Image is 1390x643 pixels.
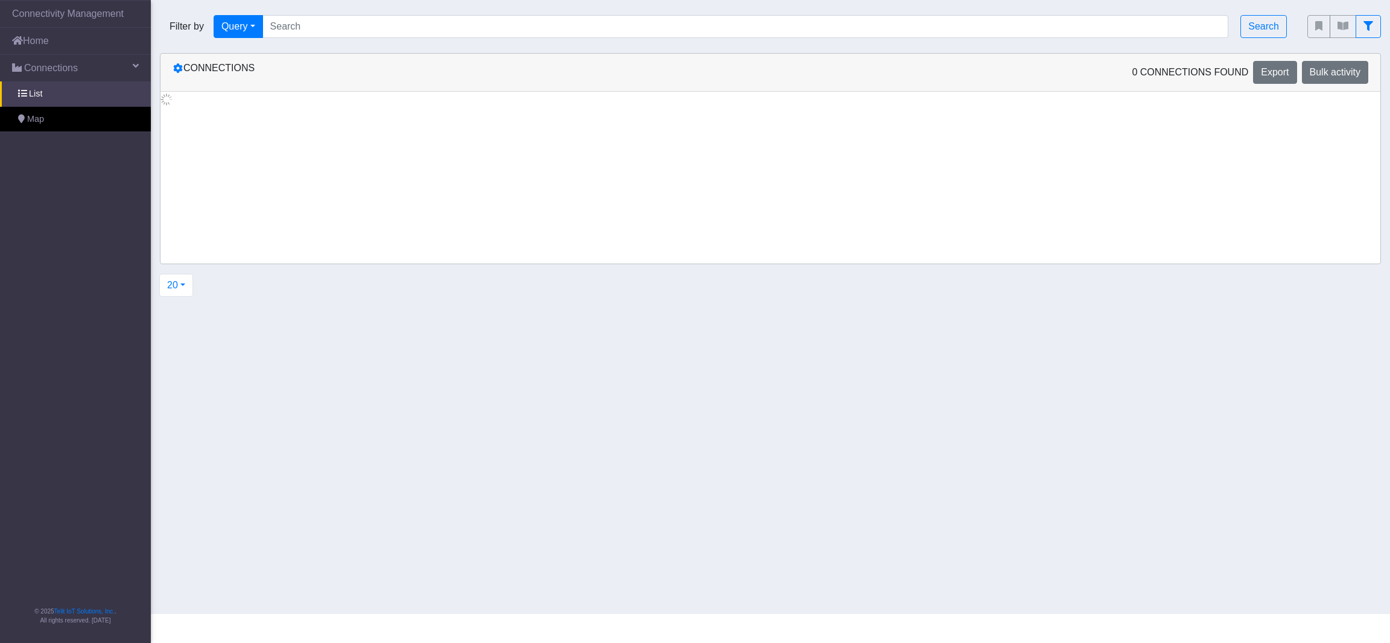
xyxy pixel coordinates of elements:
[1253,61,1296,84] button: Export
[54,608,115,615] a: Telit IoT Solutions, Inc.
[262,15,1229,38] input: Search...
[1240,15,1287,38] button: Search
[160,19,214,34] span: Filter by
[27,113,44,126] span: Map
[1132,65,1248,80] span: 0 Connections found
[29,87,42,101] span: List
[163,61,770,84] div: Connections
[160,93,173,106] img: loading.gif
[1307,15,1381,38] div: fitlers menu
[1310,67,1360,77] span: Bulk activity
[1302,61,1368,84] button: Bulk activity
[214,15,263,38] button: Query
[24,61,78,75] span: Connections
[1261,67,1289,77] span: Export
[159,274,193,297] button: 20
